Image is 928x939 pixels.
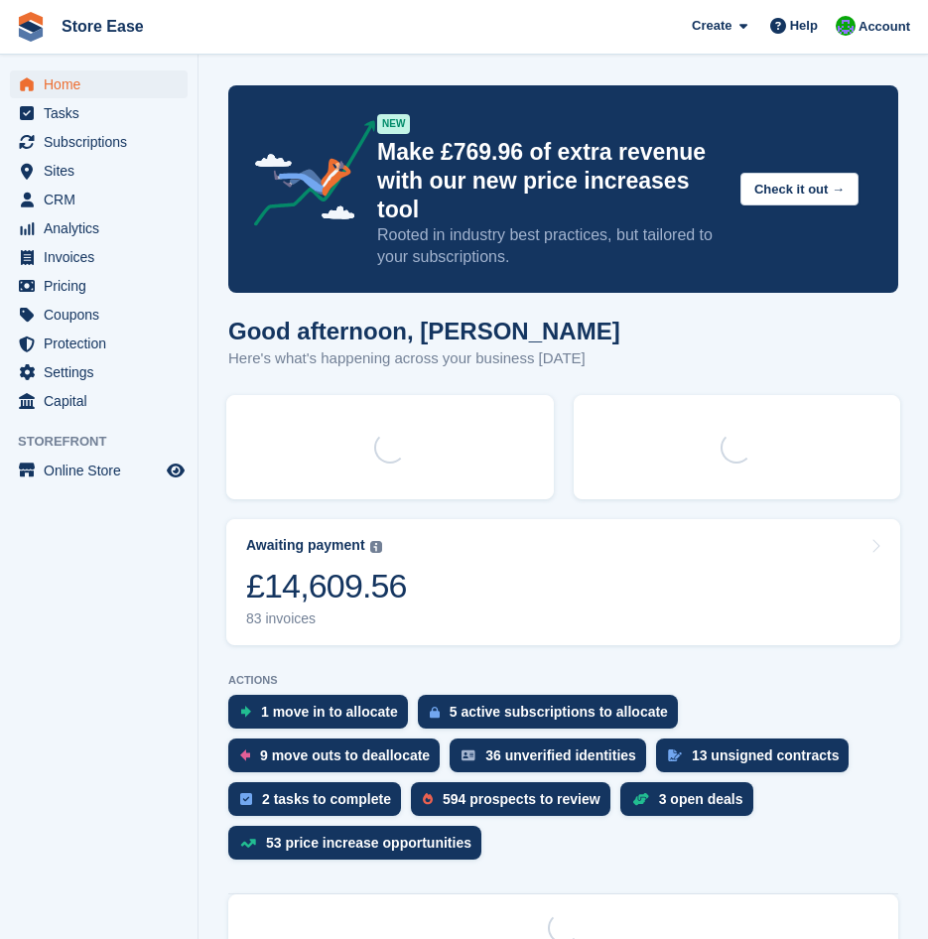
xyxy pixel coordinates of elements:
p: Here's what's happening across your business [DATE] [228,347,620,370]
img: stora-icon-8386f47178a22dfd0bd8f6a31ec36ba5ce8667c1dd55bd0f319d3a0aa187defe.svg [16,12,46,42]
span: Analytics [44,214,163,242]
span: Storefront [18,432,198,452]
a: 36 unverified identities [450,738,656,782]
a: menu [10,358,188,386]
img: price-adjustments-announcement-icon-8257ccfd72463d97f412b2fc003d46551f7dbcb40ab6d574587a9cd5c0d94... [237,120,376,233]
button: Check it out → [740,173,859,205]
a: menu [10,330,188,357]
a: menu [10,157,188,185]
span: Invoices [44,243,163,271]
a: menu [10,214,188,242]
div: 1 move in to allocate [261,704,398,720]
a: Preview store [164,459,188,482]
span: Coupons [44,301,163,329]
div: 13 unsigned contracts [692,747,840,763]
span: Home [44,70,163,98]
img: move_outs_to_deallocate_icon-f764333ba52eb49d3ac5e1228854f67142a1ed5810a6f6cc68b1a99e826820c5.svg [240,749,250,761]
span: Pricing [44,272,163,300]
span: Capital [44,387,163,415]
div: 594 prospects to review [443,791,600,807]
span: Help [790,16,818,36]
div: 36 unverified identities [485,747,636,763]
div: Awaiting payment [246,537,365,554]
span: Account [859,17,910,37]
p: Make £769.96 of extra revenue with our new price increases tool [377,138,725,224]
div: 3 open deals [659,791,743,807]
div: 9 move outs to deallocate [260,747,430,763]
a: 13 unsigned contracts [656,738,860,782]
a: 3 open deals [620,782,763,826]
span: Sites [44,157,163,185]
a: menu [10,128,188,156]
span: Create [692,16,731,36]
a: menu [10,186,188,213]
img: task-75834270c22a3079a89374b754ae025e5fb1db73e45f91037f5363f120a921f8.svg [240,793,252,805]
img: active_subscription_to_allocate_icon-d502201f5373d7db506a760aba3b589e785aa758c864c3986d89f69b8ff3... [430,706,440,719]
a: menu [10,243,188,271]
span: Protection [44,330,163,357]
a: 9 move outs to deallocate [228,738,450,782]
a: menu [10,387,188,415]
div: 53 price increase opportunities [266,835,471,851]
span: Online Store [44,457,163,484]
a: menu [10,99,188,127]
a: 1 move in to allocate [228,695,418,738]
a: Awaiting payment £14,609.56 83 invoices [226,519,900,645]
span: Tasks [44,99,163,127]
a: menu [10,301,188,329]
a: Store Ease [54,10,152,43]
div: 5 active subscriptions to allocate [450,704,668,720]
img: icon-info-grey-7440780725fd019a000dd9b08b2336e03edf1995a4989e88bcd33f0948082b44.svg [370,541,382,553]
div: 83 invoices [246,610,407,627]
span: Settings [44,358,163,386]
a: 53 price increase opportunities [228,826,491,870]
img: Neal Smitheringale [836,16,856,36]
div: £14,609.56 [246,566,407,606]
img: verify_identity-adf6edd0f0f0b5bbfe63781bf79b02c33cf7c696d77639b501bdc392416b5a36.svg [462,749,475,761]
a: 594 prospects to review [411,782,620,826]
a: menu [10,457,188,484]
a: menu [10,272,188,300]
a: 2 tasks to complete [228,782,411,826]
img: move_ins_to_allocate_icon-fdf77a2bb77ea45bf5b3d319d69a93e2d87916cf1d5bf7949dd705db3b84f3ca.svg [240,706,251,718]
span: CRM [44,186,163,213]
img: price_increase_opportunities-93ffe204e8149a01c8c9dc8f82e8f89637d9d84a8eef4429ea346261dce0b2c0.svg [240,839,256,848]
img: contract_signature_icon-13c848040528278c33f63329250d36e43548de30e8caae1d1a13099fd9432cc5.svg [668,749,682,761]
img: deal-1b604bf984904fb50ccaf53a9ad4b4a5d6e5aea283cecdc64d6e3604feb123c2.svg [632,792,649,806]
a: menu [10,70,188,98]
p: Rooted in industry best practices, but tailored to your subscriptions. [377,224,725,268]
h1: Good afternoon, [PERSON_NAME] [228,318,620,344]
span: Subscriptions [44,128,163,156]
div: 2 tasks to complete [262,791,391,807]
p: ACTIONS [228,674,898,687]
a: 5 active subscriptions to allocate [418,695,688,738]
img: prospect-51fa495bee0391a8d652442698ab0144808aea92771e9ea1ae160a38d050c398.svg [423,793,433,805]
div: NEW [377,114,410,134]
